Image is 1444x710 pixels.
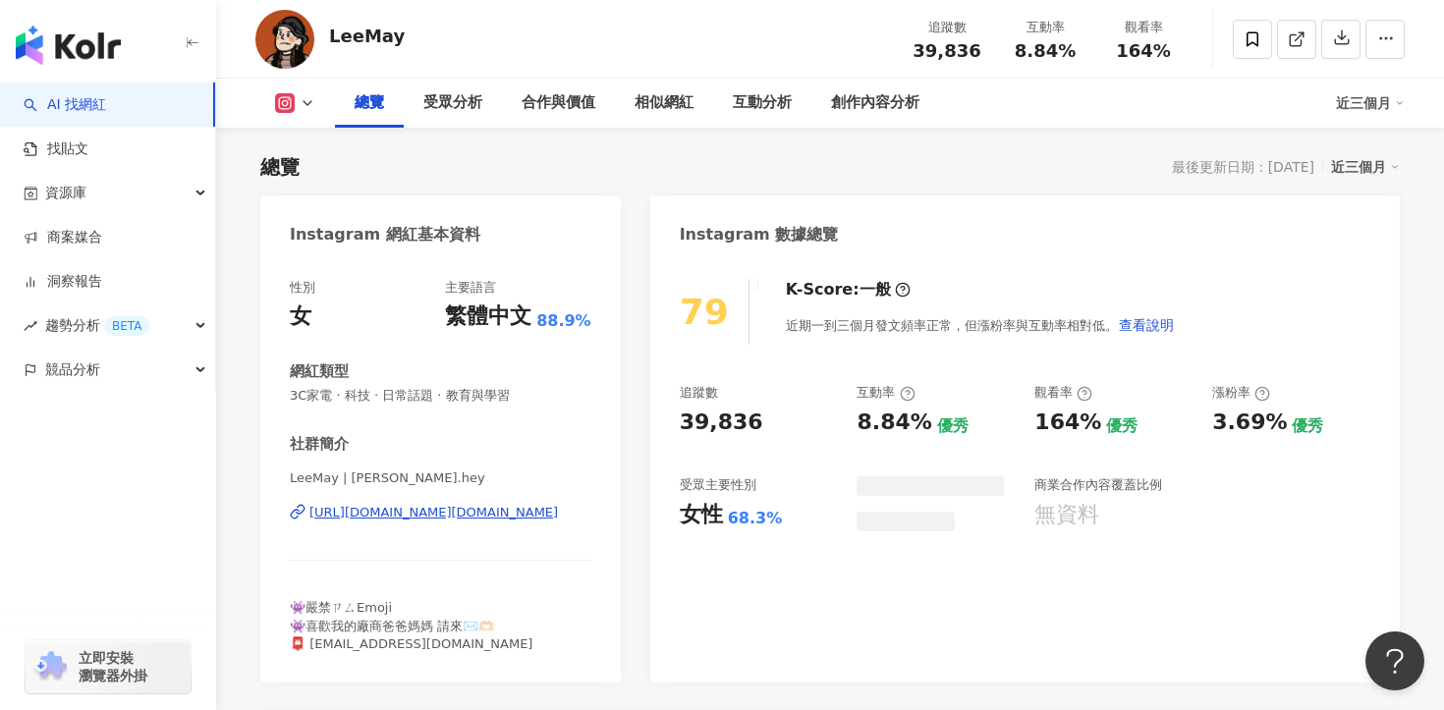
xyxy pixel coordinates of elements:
[290,224,480,246] div: Instagram 網紅基本資料
[24,319,37,333] span: rise
[26,640,191,693] a: chrome extension立即安裝 瀏覽器外掛
[1212,408,1287,438] div: 3.69%
[1116,41,1171,61] span: 164%
[1008,18,1083,37] div: 互動率
[309,504,558,521] div: [URL][DOMAIN_NAME][DOMAIN_NAME]
[522,91,595,115] div: 合作與價值
[45,171,86,215] span: 資源庫
[104,316,149,336] div: BETA
[680,408,763,438] div: 39,836
[290,600,532,650] span: 👾嚴禁ㄗㄙEmoji 👾喜歡我的廠商爸爸媽媽 請來✉️🫶🏻 📮 [EMAIL_ADDRESS][DOMAIN_NAME]
[329,24,405,48] div: LeeMay
[290,434,349,455] div: 社群簡介
[1106,18,1181,37] div: 觀看率
[860,279,891,300] div: 一般
[786,279,911,300] div: K-Score :
[445,279,496,297] div: 主要語言
[937,415,969,437] div: 優秀
[913,40,980,61] span: 39,836
[445,301,531,332] div: 繁體中文
[1212,384,1270,402] div: 漲粉率
[1119,317,1174,333] span: 查看說明
[680,224,839,246] div: Instagram 數據總覽
[290,387,591,405] span: 3C家電 · 科技 · 日常話題 · 教育與學習
[45,303,149,348] span: 趨勢分析
[290,301,311,332] div: 女
[1034,476,1162,494] div: 商業合作內容覆蓋比例
[24,272,102,292] a: 洞察報告
[290,279,315,297] div: 性別
[290,504,591,521] a: [URL][DOMAIN_NAME][DOMAIN_NAME]
[24,228,102,247] a: 商案媒合
[910,18,984,37] div: 追蹤數
[16,26,121,65] img: logo
[536,310,591,332] span: 88.9%
[290,469,591,487] span: LeeMay | [PERSON_NAME].hey
[1331,154,1400,180] div: 近三個月
[290,361,349,382] div: 網紅類型
[635,91,694,115] div: 相似網紅
[1365,631,1424,690] iframe: Help Scout Beacon - Open
[1034,408,1101,438] div: 164%
[728,508,783,529] div: 68.3%
[1106,415,1138,437] div: 優秀
[680,476,756,494] div: 受眾主要性別
[680,384,718,402] div: 追蹤數
[1336,87,1405,119] div: 近三個月
[423,91,482,115] div: 受眾分析
[45,348,100,392] span: 競品分析
[1172,159,1314,175] div: 最後更新日期：[DATE]
[255,10,314,69] img: KOL Avatar
[786,305,1175,345] div: 近期一到三個月發文頻率正常，但漲粉率與互動率相對低。
[24,95,106,115] a: searchAI 找網紅
[1034,384,1092,402] div: 觀看率
[260,153,300,181] div: 總覽
[857,384,915,402] div: 互動率
[355,91,384,115] div: 總覽
[79,649,147,684] span: 立即安裝 瀏覽器外掛
[1292,415,1323,437] div: 優秀
[680,292,729,332] div: 79
[1015,41,1076,61] span: 8.84%
[1118,305,1175,345] button: 查看說明
[733,91,792,115] div: 互動分析
[31,651,70,683] img: chrome extension
[1034,500,1099,530] div: 無資料
[857,408,931,438] div: 8.84%
[831,91,919,115] div: 創作內容分析
[680,500,723,530] div: 女性
[24,139,88,159] a: 找貼文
